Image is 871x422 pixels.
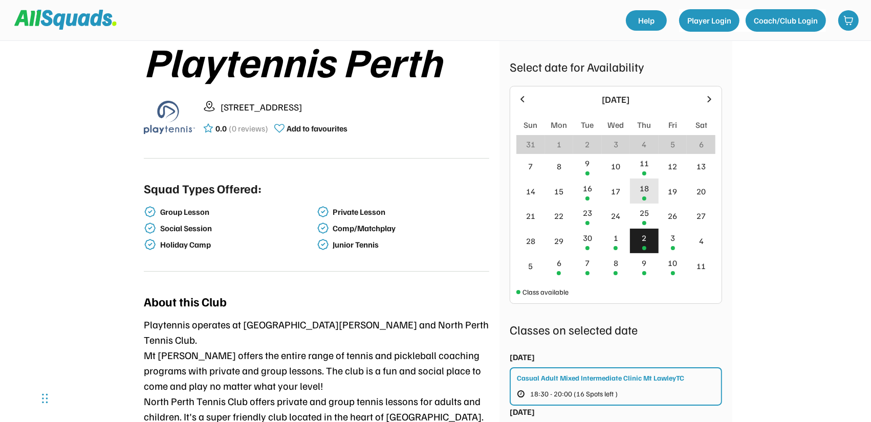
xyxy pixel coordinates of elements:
[524,119,537,131] div: Sun
[526,210,535,222] div: 21
[557,160,561,172] div: 8
[607,119,624,131] div: Wed
[144,179,262,197] div: Squad Types Offered:
[144,292,227,310] div: About this Club
[696,260,706,272] div: 11
[843,15,854,26] img: shopping-cart-01%20%281%29.svg
[160,240,315,250] div: Holiday Camp
[510,351,535,363] div: [DATE]
[583,207,592,219] div: 23
[554,210,563,222] div: 22
[510,57,722,76] div: Select date for Availability
[14,10,117,29] img: Squad%20Logo.svg
[668,119,677,131] div: Fri
[317,238,329,251] img: check-verified-01.svg
[668,257,678,269] div: 10
[585,138,590,150] div: 2
[585,257,590,269] div: 7
[517,387,634,401] button: 18:30 - 20:00 (16 Spots left )
[144,222,156,234] img: check-verified-01.svg
[696,210,706,222] div: 27
[554,235,563,247] div: 29
[526,185,535,197] div: 14
[557,257,561,269] div: 6
[583,232,592,244] div: 30
[583,182,592,194] div: 16
[611,160,620,172] div: 10
[696,160,706,172] div: 13
[526,235,535,247] div: 28
[534,93,698,106] div: [DATE]
[510,320,722,339] div: Classes on selected date
[144,92,195,143] img: playtennis%20blue%20logo%201.png
[317,222,329,234] img: check-verified-01.svg
[626,10,667,31] a: Help
[551,119,567,131] div: Mon
[699,235,704,247] div: 4
[144,38,489,83] div: Playtennis Perth
[144,206,156,218] img: check-verified-01.svg
[611,185,620,197] div: 17
[215,122,227,135] div: 0.0
[554,185,563,197] div: 15
[517,372,684,383] div: Casual Adult Mixed Intermediate Clinic Mt LawleyTC
[528,160,533,172] div: 7
[670,232,675,244] div: 3
[640,182,649,194] div: 18
[530,390,618,397] span: 18:30 - 20:00 (16 Spots left )
[585,157,590,169] div: 9
[160,224,315,233] div: Social Session
[333,224,488,233] div: Comp/Matchplay
[699,138,704,150] div: 6
[229,122,268,135] div: (0 reviews)
[670,138,675,150] div: 5
[642,138,647,150] div: 4
[640,207,649,219] div: 25
[679,9,739,32] button: Player Login
[333,240,488,250] div: Junior Tennis
[614,232,618,244] div: 1
[581,119,594,131] div: Tue
[528,260,533,272] div: 5
[317,206,329,218] img: check-verified-01.svg
[638,119,651,131] div: Thu
[526,138,535,150] div: 31
[642,232,647,244] div: 2
[614,257,618,269] div: 8
[333,207,488,217] div: Private Lesson
[746,9,826,32] button: Coach/Club Login
[287,122,347,135] div: Add to favourites
[611,210,620,222] div: 24
[668,210,678,222] div: 26
[522,286,569,297] div: Class available
[221,100,489,114] div: [STREET_ADDRESS]
[557,138,561,150] div: 1
[614,138,618,150] div: 3
[695,119,707,131] div: Sat
[668,160,678,172] div: 12
[640,157,649,169] div: 11
[160,207,315,217] div: Group Lesson
[510,406,535,418] div: [DATE]
[668,185,678,197] div: 19
[144,238,156,251] img: check-verified-01.svg
[696,185,706,197] div: 20
[642,257,647,269] div: 9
